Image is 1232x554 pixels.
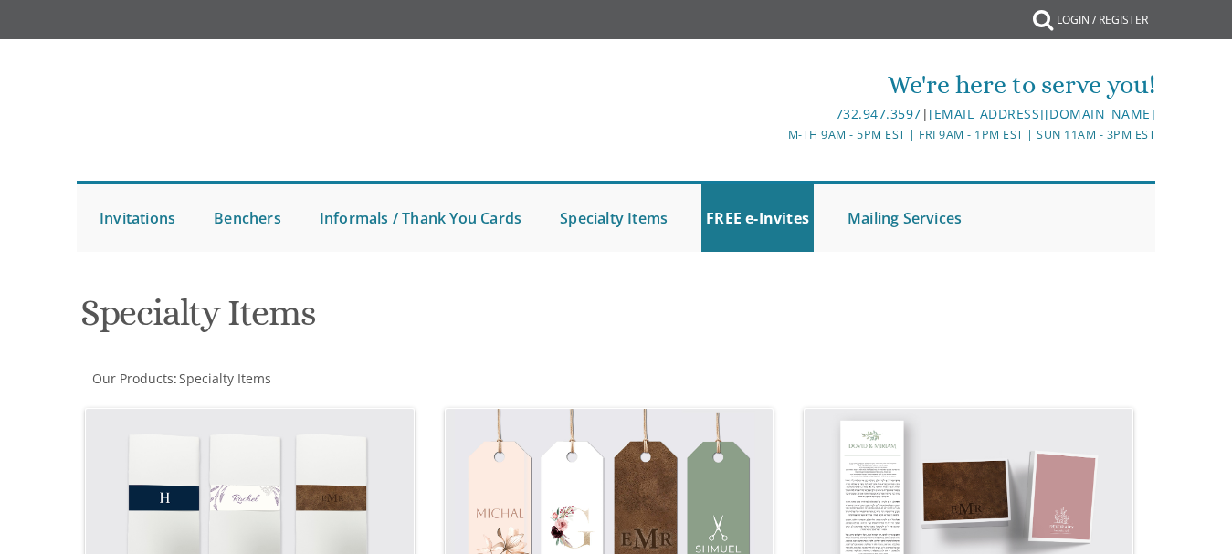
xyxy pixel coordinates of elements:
div: : [77,370,616,388]
a: Mailing Services [843,184,966,252]
div: We're here to serve you! [437,67,1155,103]
a: Benchers [209,184,286,252]
div: M-Th 9am - 5pm EST | Fri 9am - 1pm EST | Sun 11am - 3pm EST [437,125,1155,144]
h1: Specialty Items [80,293,785,347]
a: Specialty Items [177,370,271,387]
a: Specialty Items [555,184,672,252]
a: Invitations [95,184,180,252]
a: Informals / Thank You Cards [315,184,526,252]
a: 732.947.3597 [836,105,921,122]
a: Our Products [90,370,174,387]
a: [EMAIL_ADDRESS][DOMAIN_NAME] [929,105,1155,122]
div: | [437,103,1155,125]
span: Specialty Items [179,370,271,387]
a: FREE e-Invites [701,184,814,252]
